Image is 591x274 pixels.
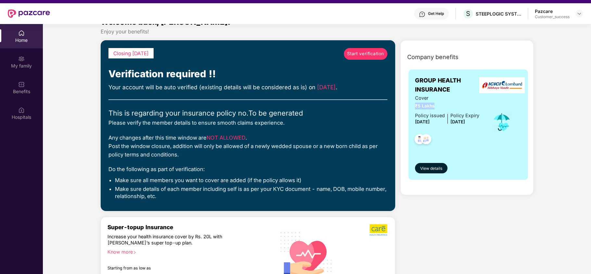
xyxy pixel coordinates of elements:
[18,81,25,88] img: svg+xml;base64,PHN2ZyBpZD0iQmVuZWZpdHMiIHhtbG5zPSJodHRwOi8vd3d3LnczLm9yZy8yMDAwL3N2ZyIgd2lkdGg9Ij...
[418,132,434,148] img: svg+xml;base64,PHN2ZyB4bWxucz0iaHR0cDovL3d3dy53My5vcmcvMjAwMC9zdmciIHdpZHRoPSI0OC45NDMiIGhlaWdodD...
[18,56,25,62] img: svg+xml;base64,PHN2ZyB3aWR0aD0iMjAiIGhlaWdodD0iMjAiIHZpZXdCb3g9IjAgMCAyMCAyMCIgZmlsbD0ibm9uZSIgeG...
[107,233,243,246] div: Increase your health insurance cover by Rs. 20L with [PERSON_NAME]’s super top-up plan.
[108,108,387,119] div: This is regarding your insurance policy no. To be generated
[476,11,521,17] div: STEEPLOGIC SYSTEMS PRIVATE LIMITED
[8,9,50,18] img: New Pazcare Logo
[108,83,387,92] div: Your account will be auto verified (existing details will be considered as is) on .
[419,11,425,18] img: svg+xml;base64,PHN2ZyBpZD0iSGVscC0zMngzMiIgeG1sbnM9Imh0dHA6Ly93d3cudzMub3JnLzIwMDAvc3ZnIiB3aWR0aD...
[415,103,479,109] span: ₹5 Lakhs
[107,224,271,230] div: Super-topup Insurance
[428,11,444,16] div: Get Help
[370,224,388,236] img: b5dec4f62d2307b9de63beb79f102df3.png
[415,94,479,102] span: Cover
[415,119,430,124] span: [DATE]
[108,134,387,159] div: Any changes after this time window are . Post the window closure, addition will only be allowed o...
[18,30,25,36] img: svg+xml;base64,PHN2ZyBpZD0iSG9tZSIgeG1sbnM9Imh0dHA6Ly93d3cudzMub3JnLzIwMDAvc3ZnIiB3aWR0aD0iMjAiIG...
[415,76,483,94] span: GROUP HEALTH INSURANCE
[113,50,149,56] span: Closing [DATE]
[108,66,387,81] div: Verification required !!
[535,8,570,14] div: Pazcare
[415,163,448,173] button: View details
[466,10,470,18] span: S
[317,84,336,91] span: [DATE]
[450,119,465,124] span: [DATE]
[450,112,479,119] div: Policy Expiry
[491,111,512,133] img: icon
[577,11,582,16] img: svg+xml;base64,PHN2ZyBpZD0iRHJvcGRvd24tMzJ4MzIiIHhtbG5zPSJodHRwOi8vd3d3LnczLm9yZy8yMDAwL3N2ZyIgd2...
[107,249,268,253] div: Know more
[207,134,245,141] span: NOT ALLOWED
[115,186,387,200] li: Make sure details of each member including self is as per your KYC document - name, DOB, mobile n...
[535,14,570,19] div: Customer_success
[101,28,534,35] div: Enjoy your benefits!
[108,165,387,174] div: Do the following as part of verification:
[420,166,442,172] span: View details
[133,251,136,254] span: right
[108,119,387,127] div: Please verify the member details to ensure smooth claims experience.
[412,132,428,148] img: svg+xml;base64,PHN2ZyB4bWxucz0iaHR0cDovL3d3dy53My5vcmcvMjAwMC9zdmciIHdpZHRoPSI0OC45NDMiIGhlaWdodD...
[415,112,445,119] div: Policy issued
[115,177,387,184] li: Make sure all members you want to cover are added (if the policy allows it)
[479,77,525,93] img: insurerLogo
[107,266,244,270] div: Starting from as low as
[407,53,459,62] span: Company benefits
[18,107,25,113] img: svg+xml;base64,PHN2ZyBpZD0iSG9zcGl0YWxzIiB4bWxucz0iaHR0cDovL3d3dy53My5vcmcvMjAwMC9zdmciIHdpZHRoPS...
[347,50,384,57] span: Start verification
[344,48,387,60] a: Start verification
